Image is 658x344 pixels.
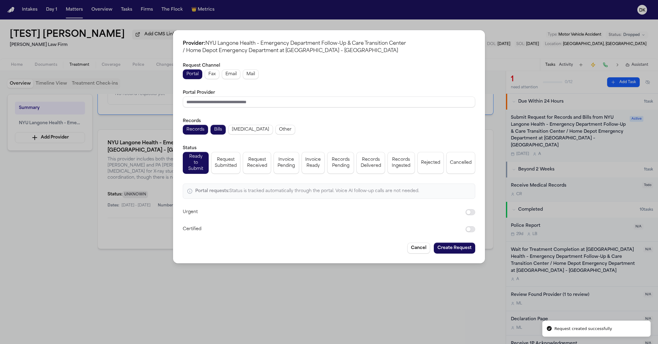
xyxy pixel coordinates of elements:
button: Cancel [407,243,430,254]
button: Invoice Ready [302,152,325,174]
button: Create Request [434,243,475,254]
button: Request Submitted [211,152,240,174]
button: Fax [205,69,219,79]
button: Rejected [417,152,444,174]
button: Records Ingested [387,152,415,174]
button: Records [183,125,208,135]
button: Invoice Pending [274,152,299,174]
button: Records Pending [327,152,354,174]
button: Bills [210,125,226,135]
label: Portal Provider [183,90,215,95]
label: Request Channel [183,63,220,68]
button: Portal [183,69,202,79]
button: [MEDICAL_DATA] [228,125,273,135]
button: Email [222,69,240,79]
h2: Provider: [183,40,475,54]
button: Mail [243,69,259,79]
span: NYU Langone Health – Emergency Department Follow-Up & Care Transition Center / Home Depot Emergen... [183,41,406,53]
button: Ready to Submit [183,152,209,174]
button: Records Delivered [356,152,385,174]
button: Other [275,125,295,135]
p: Status is tracked automatically through the portal. Voice AI follow-up calls are not needed. [195,188,419,195]
span: Portal requests: [195,189,229,193]
label: Urgent [183,209,456,216]
label: Certified [183,226,456,233]
button: Cancelled [446,152,475,174]
button: Request Received [243,152,271,174]
label: Records [183,119,201,123]
label: Status [183,146,196,150]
